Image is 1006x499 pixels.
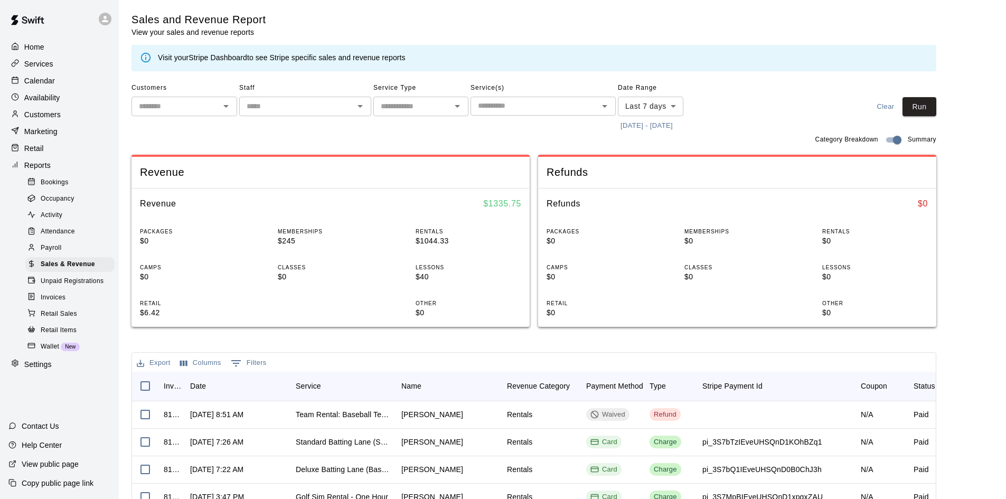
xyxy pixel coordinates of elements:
[41,276,104,287] span: Unpaid Registrations
[185,371,290,401] div: Date
[164,371,185,401] div: InvoiceId
[684,236,790,247] p: $0
[24,143,44,154] p: Retail
[24,160,51,171] p: Reports
[547,307,652,318] p: $0
[190,464,243,475] div: Sep 15, 2025, 7:22 AM
[822,307,928,318] p: $0
[296,464,391,475] div: Deluxe Batting Lane (Baseball)
[140,228,246,236] p: PACKAGES
[914,409,929,420] div: Paid
[131,13,266,27] h5: Sales and Revenue Report
[401,409,463,420] div: Sean Steverson
[590,410,625,420] div: Waived
[8,157,110,173] a: Reports
[416,271,521,283] p: $40
[502,371,581,401] div: Revenue Category
[702,371,763,401] div: Stripe Payment Id
[164,464,180,475] div: 816614
[25,274,115,289] div: Unpaid Registrations
[25,290,115,305] div: Invoices
[855,371,908,401] div: Coupon
[597,99,612,114] button: Open
[41,194,74,204] span: Occupancy
[22,478,93,488] p: Copy public page link
[278,271,383,283] p: $0
[140,263,246,271] p: CAMPS
[684,263,790,271] p: CLASSES
[8,107,110,123] a: Customers
[450,99,465,114] button: Open
[25,289,119,306] a: Invoices
[8,56,110,72] div: Services
[547,197,580,211] h6: Refunds
[25,174,119,191] a: Bookings
[24,42,44,52] p: Home
[684,228,790,236] p: MEMBERSHIPS
[547,165,928,180] span: Refunds
[8,140,110,156] div: Retail
[815,135,878,145] span: Category Breakdown
[25,224,115,239] div: Attendance
[8,39,110,55] a: Home
[416,236,521,247] p: $1044.33
[401,437,463,447] div: Brandon Boggess
[654,437,677,447] div: Charge
[507,464,533,475] div: Rentals
[189,53,247,62] a: Stripe Dashboard
[25,306,119,322] a: Retail Sales
[41,293,65,303] span: Invoices
[416,263,521,271] p: LESSONS
[25,192,115,206] div: Occupancy
[8,356,110,372] a: Settings
[644,371,697,401] div: Type
[908,371,961,401] div: Status
[861,371,887,401] div: Coupon
[507,437,533,447] div: Rentals
[140,165,521,180] span: Revenue
[25,208,119,224] a: Activity
[547,271,652,283] p: $0
[140,299,246,307] p: RETAIL
[618,97,683,116] div: Last 7 days
[24,126,58,137] p: Marketing
[239,80,371,97] span: Staff
[25,338,119,355] a: WalletNew
[590,465,617,475] div: Card
[278,228,383,236] p: MEMBERSHIPS
[296,409,391,420] div: Team Rental: Baseball Team Rental 90 Minute (Two Lanes)
[24,109,61,120] p: Customers
[25,191,119,207] a: Occupancy
[25,257,115,272] div: Sales & Revenue
[25,323,115,338] div: Retail Items
[296,437,391,447] div: Standard Batting Lane (Softball or Baseball)
[547,263,652,271] p: CAMPS
[483,197,521,211] h6: $ 1335.75
[547,299,652,307] p: RETAIL
[22,459,79,469] p: View public page
[296,371,321,401] div: Service
[25,175,115,190] div: Bookings
[25,208,115,223] div: Activity
[861,464,873,475] div: N/A
[822,236,928,247] p: $0
[228,355,269,372] button: Show filters
[158,52,406,64] div: Visit your to see Stripe specific sales and revenue reports
[8,124,110,139] a: Marketing
[278,263,383,271] p: CLASSES
[25,307,115,322] div: Retail Sales
[618,80,710,97] span: Date Range
[190,371,206,401] div: Date
[654,410,676,420] div: Refund
[164,409,180,420] div: 816771
[41,243,61,253] span: Payroll
[41,210,62,221] span: Activity
[8,90,110,106] div: Availability
[164,437,180,447] div: 816624
[914,371,935,401] div: Status
[547,228,652,236] p: PACKAGES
